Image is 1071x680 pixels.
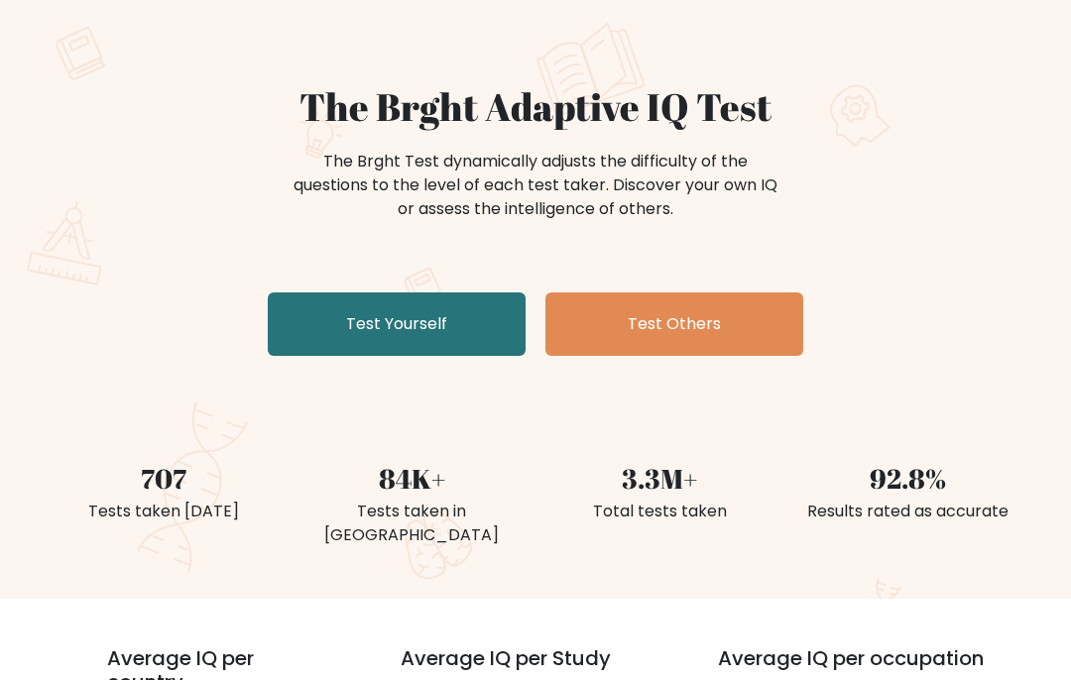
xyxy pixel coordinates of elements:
[545,293,803,357] a: Test Others
[547,501,772,524] div: Total tests taken
[52,501,276,524] div: Tests taken [DATE]
[299,460,524,501] div: 84K+
[288,151,783,222] div: The Brght Test dynamically adjusts the difficulty of the questions to the level of each test take...
[547,460,772,501] div: 3.3M+
[268,293,526,357] a: Test Yourself
[795,501,1019,524] div: Results rated as accurate
[299,501,524,548] div: Tests taken in [GEOGRAPHIC_DATA]
[52,460,276,501] div: 707
[795,460,1019,501] div: 92.8%
[52,85,1019,131] h1: The Brght Adaptive IQ Test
